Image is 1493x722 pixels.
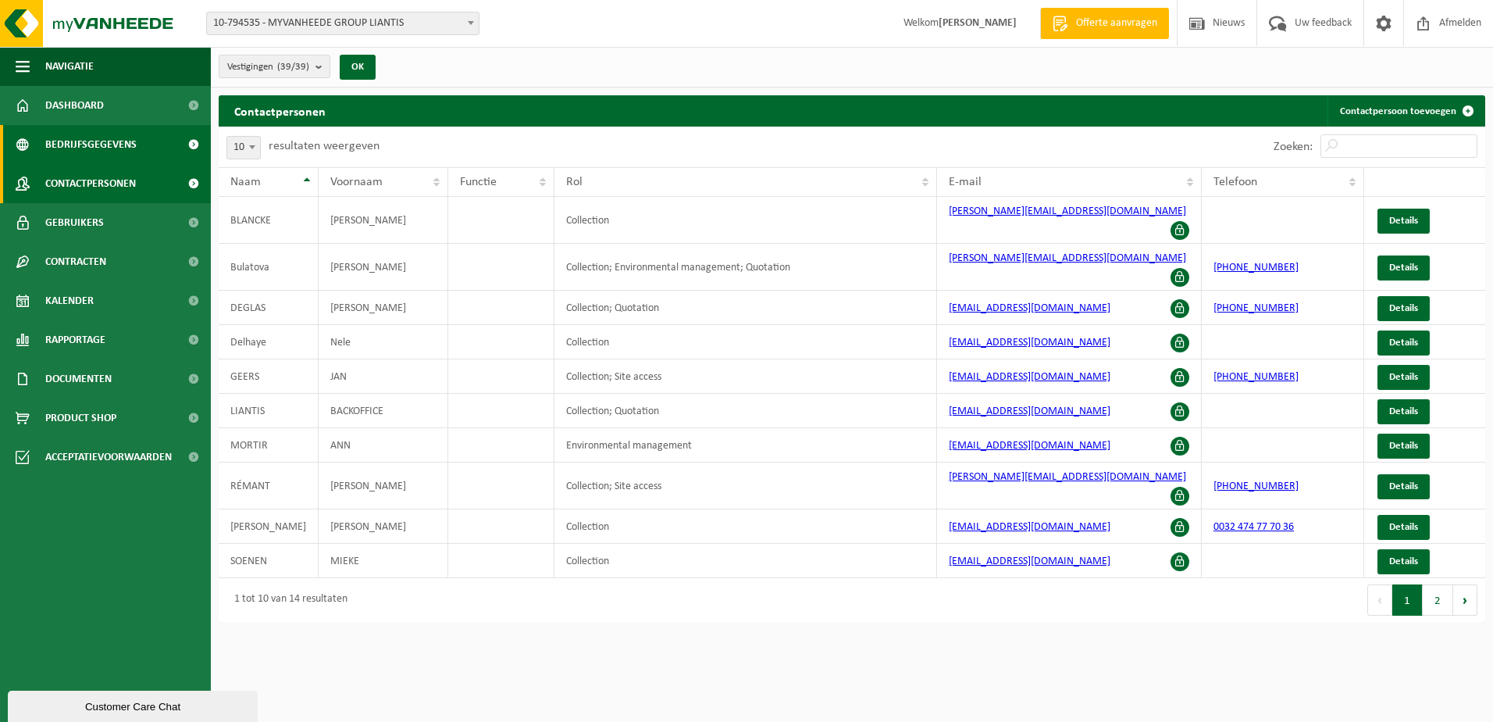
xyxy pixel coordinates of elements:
td: Environmental management [554,428,937,463]
span: Naam [230,176,261,188]
td: [PERSON_NAME] [319,291,448,325]
a: Offerte aanvragen [1040,8,1169,39]
a: Details [1377,365,1430,390]
a: Details [1377,399,1430,424]
td: Collection; Site access [554,359,937,394]
a: [PHONE_NUMBER] [1213,302,1299,314]
button: Previous [1367,584,1392,616]
a: Details [1377,549,1430,574]
span: E-mail [949,176,982,188]
a: Details [1377,209,1430,234]
td: JAN [319,359,448,394]
a: [PERSON_NAME][EMAIL_ADDRESS][DOMAIN_NAME] [949,252,1186,264]
td: DEGLAS [219,291,319,325]
strong: [PERSON_NAME] [939,17,1017,29]
td: [PERSON_NAME] [319,463,448,509]
a: 0032 474 77 70 36 [1213,521,1294,533]
button: 1 [1392,584,1423,616]
a: [EMAIL_ADDRESS][DOMAIN_NAME] [949,302,1110,314]
a: [PHONE_NUMBER] [1213,371,1299,383]
span: Acceptatievoorwaarden [45,438,172,477]
a: [EMAIL_ADDRESS][DOMAIN_NAME] [949,556,1110,567]
span: Bedrijfsgegevens [45,125,137,164]
span: Vestigingen [227,55,309,79]
td: Bulatova [219,244,319,291]
div: 1 tot 10 van 14 resultaten [226,586,347,614]
td: Collection; Quotation [554,291,937,325]
a: Details [1377,434,1430,459]
td: Collection [554,325,937,359]
span: Gebruikers [45,203,104,242]
button: OK [340,55,376,80]
a: [PERSON_NAME][EMAIL_ADDRESS][DOMAIN_NAME] [949,471,1186,483]
a: Details [1377,515,1430,540]
td: MORTIR [219,428,319,463]
a: Details [1377,474,1430,499]
span: 10 [227,137,260,159]
button: Vestigingen(39/39) [219,55,330,78]
span: Rol [566,176,583,188]
span: 10-794535 - MYVANHEEDE GROUP LIANTIS [206,12,479,35]
td: [PERSON_NAME] [319,509,448,544]
a: [PHONE_NUMBER] [1213,481,1299,492]
a: [PERSON_NAME][EMAIL_ADDRESS][DOMAIN_NAME] [949,206,1186,217]
iframe: chat widget [8,688,261,722]
span: 10 [226,136,261,159]
a: Contactpersoon toevoegen [1327,95,1484,127]
span: Contactpersonen [45,164,136,203]
a: [EMAIL_ADDRESS][DOMAIN_NAME] [949,371,1110,383]
span: Offerte aanvragen [1072,16,1161,31]
span: Details [1389,522,1418,532]
td: Collection; Environmental management; Quotation [554,244,937,291]
span: Dashboard [45,86,104,125]
a: [EMAIL_ADDRESS][DOMAIN_NAME] [949,406,1110,417]
span: Product Shop [45,399,116,438]
span: Details [1389,481,1418,491]
a: [PHONE_NUMBER] [1213,262,1299,273]
a: [EMAIL_ADDRESS][DOMAIN_NAME] [949,521,1110,533]
td: Collection [554,544,937,578]
td: MIEKE [319,544,448,578]
span: Voornaam [330,176,383,188]
span: Functie [460,176,497,188]
button: Next [1453,584,1477,616]
label: resultaten weergeven [269,140,379,152]
span: Details [1389,441,1418,451]
td: Collection; Quotation [554,394,937,428]
td: BACKOFFICE [319,394,448,428]
span: Navigatie [45,47,94,86]
td: LIANTIS [219,394,319,428]
a: [EMAIL_ADDRESS][DOMAIN_NAME] [949,337,1110,348]
a: Details [1377,256,1430,281]
span: Contracten [45,242,106,281]
td: Collection [554,197,937,244]
td: [PERSON_NAME] [319,244,448,291]
span: Details [1389,556,1418,567]
td: Collection; Site access [554,463,937,509]
td: [PERSON_NAME] [219,509,319,544]
span: Kalender [45,281,94,320]
h2: Contactpersonen [219,95,341,126]
span: Rapportage [45,320,105,359]
span: Details [1389,406,1418,416]
button: 2 [1423,584,1453,616]
span: Details [1389,263,1418,273]
span: Details [1389,338,1418,348]
td: ANN [319,428,448,463]
td: Nele [319,325,448,359]
span: Details [1389,372,1418,382]
td: GEERS [219,359,319,394]
td: SOENEN [219,544,319,578]
td: RÉMANT [219,463,319,509]
td: BLANCKE [219,197,319,244]
td: Delhaye [219,325,319,359]
td: [PERSON_NAME] [319,197,448,244]
a: Details [1377,331,1430,356]
a: [EMAIL_ADDRESS][DOMAIN_NAME] [949,440,1110,452]
span: 10-794535 - MYVANHEEDE GROUP LIANTIS [207,13,479,34]
span: Details [1389,303,1418,313]
td: Collection [554,509,937,544]
span: Details [1389,216,1418,226]
label: Zoeken: [1274,141,1313,153]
